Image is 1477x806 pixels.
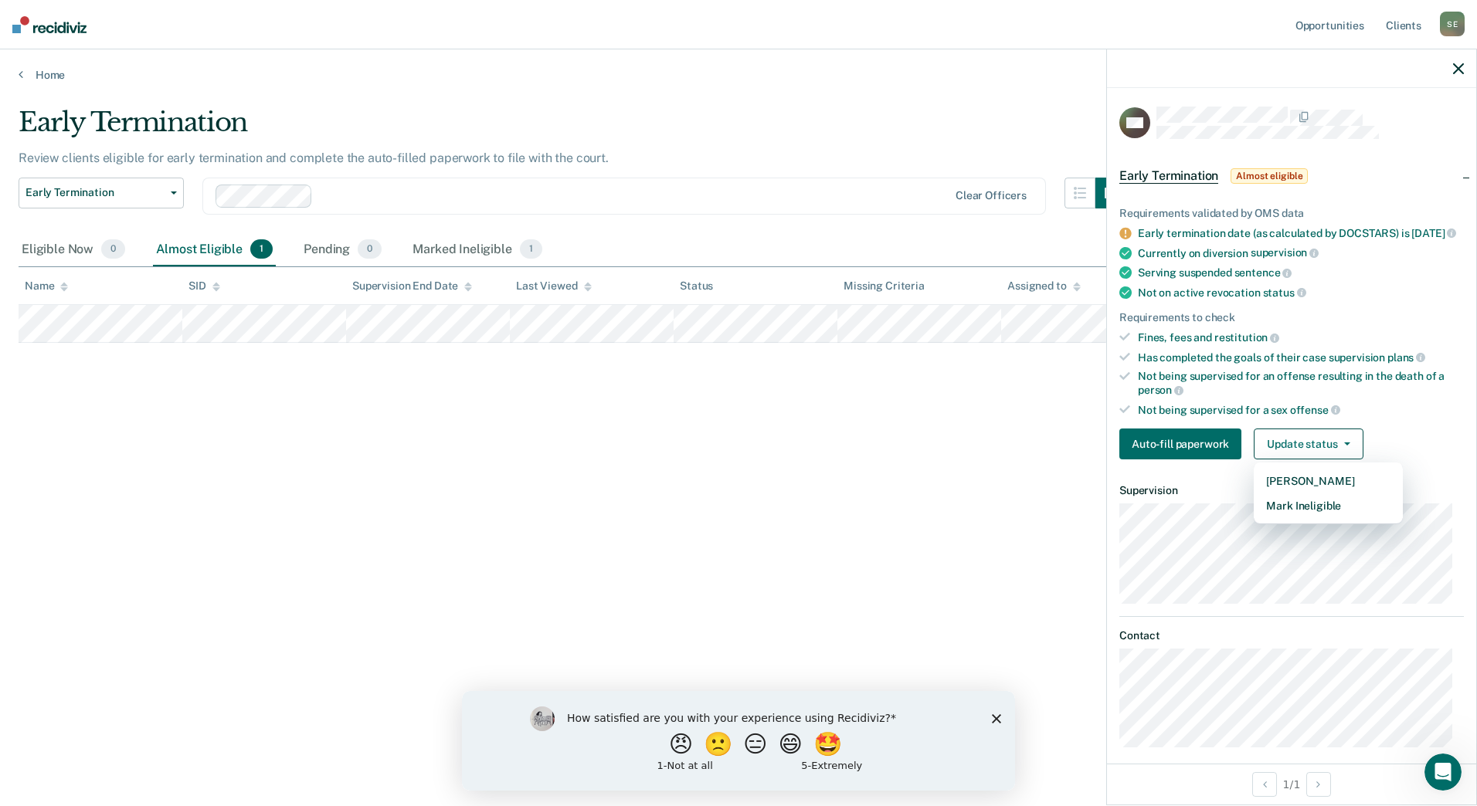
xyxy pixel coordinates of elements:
div: Early termination date (as calculated by DOCSTARS) is [DATE] [1138,226,1464,240]
div: Not being supervised for a sex [1138,403,1464,417]
div: Name [25,279,68,293]
button: Auto-fill paperwork [1119,428,1241,459]
div: Not on active revocation [1138,286,1464,300]
span: Early Termination [25,186,165,199]
a: Home [19,68,1458,82]
div: 1 / 1 [1107,764,1476,804]
iframe: Survey by Kim from Recidiviz [462,691,1015,791]
span: person [1138,384,1183,396]
div: Not being supervised for an offense resulting in the death of a [1138,370,1464,396]
span: restitution [1214,331,1279,344]
button: [PERSON_NAME] [1254,469,1403,493]
div: Has completed the goals of their case supervision [1138,351,1464,364]
span: Almost eligible [1231,168,1308,184]
div: Assigned to [1007,279,1080,293]
div: Eligible Now [19,233,128,267]
div: Missing Criteria [844,279,925,293]
img: Recidiviz [12,16,87,33]
div: S E [1440,12,1465,36]
dt: Contact [1119,629,1464,642]
div: Fines, fees and [1138,330,1464,344]
button: Previous Opportunity [1252,772,1277,797]
button: Mark Ineligible [1254,493,1403,518]
span: 1 [250,239,273,259]
a: Navigate to form link [1119,428,1248,459]
button: Update status [1254,428,1363,459]
span: 1 [520,239,542,259]
div: Requirements validated by OMS data [1119,207,1464,220]
span: status [1263,286,1306,299]
p: Review clients eligible for early termination and complete the auto-filled paperwork to file with... [19,151,609,165]
div: Supervision End Date [352,279,472,293]
span: Early Termination [1119,168,1218,184]
div: SID [188,279,220,293]
div: Clear officers [956,189,1027,202]
div: Serving suspended [1138,266,1464,279]
span: 0 [358,239,382,259]
span: plans [1387,351,1425,364]
div: Pending [300,233,385,267]
div: Requirements to check [1119,311,1464,324]
div: Status [680,279,713,293]
span: offense [1290,404,1340,416]
div: Last Viewed [516,279,591,293]
div: Currently on diversion [1138,246,1464,260]
span: supervision [1251,246,1319,259]
div: Early TerminationAlmost eligible [1107,151,1476,201]
span: 0 [101,239,125,259]
div: Early Termination [19,107,1126,151]
iframe: Intercom live chat [1424,754,1462,791]
div: Marked Ineligible [409,233,545,267]
span: sentence [1234,266,1292,279]
dt: Supervision [1119,484,1464,497]
button: Next Opportunity [1306,772,1331,797]
div: Almost Eligible [153,233,276,267]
